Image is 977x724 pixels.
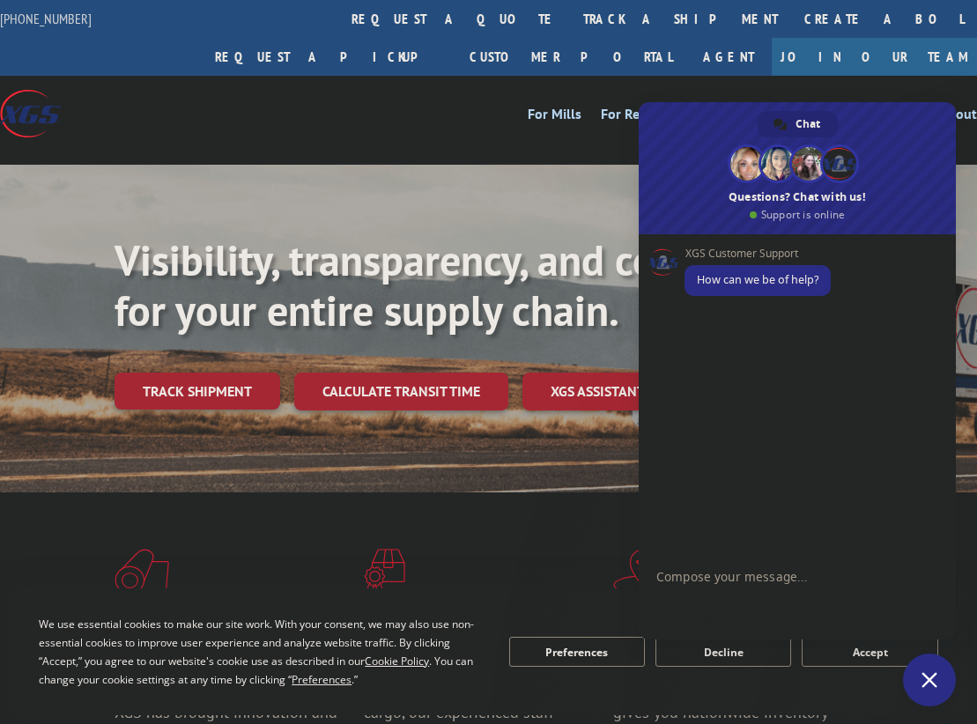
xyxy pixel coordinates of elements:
[364,549,405,595] img: xgs-icon-focused-on-flooring-red
[601,107,678,127] a: For Retailers
[802,637,937,667] button: Accept
[697,272,818,287] span: How can we be of help?
[702,613,716,627] span: Audio message
[509,637,645,667] button: Preferences
[9,588,968,715] div: Cookie Consent Prompt
[294,373,508,410] a: Calculate transit time
[115,549,169,595] img: xgs-icon-total-supply-chain-intelligence-red
[522,373,673,410] a: XGS ASSISTANT
[655,637,791,667] button: Decline
[796,111,820,137] span: Chat
[679,613,693,627] span: Send a file
[772,38,977,76] a: Join Our Team
[39,615,487,689] div: We use essential cookies to make our site work. With your consent, we may also use non-essential ...
[685,38,772,76] a: Agent
[115,373,280,410] a: Track shipment
[685,247,831,260] span: XGS Customer Support
[365,654,429,669] span: Cookie Policy
[115,233,744,338] b: Visibility, transparency, and control for your entire supply chain.
[656,569,899,601] textarea: Compose your message...
[656,613,670,627] span: Insert an emoji
[903,654,956,706] div: Close chat
[202,38,456,76] a: Request a pickup
[939,107,977,127] a: About
[528,107,581,127] a: For Mills
[292,672,352,687] span: Preferences
[613,549,674,595] img: xgs-icon-flagship-distribution-model-red
[758,111,838,137] div: Chat
[456,38,685,76] a: Customer Portal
